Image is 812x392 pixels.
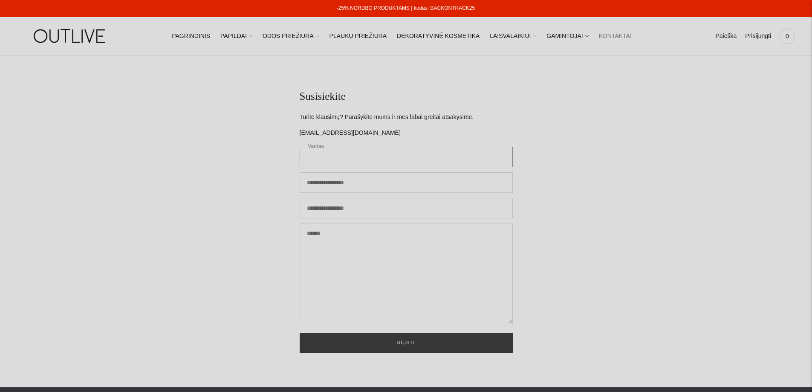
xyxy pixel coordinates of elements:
[715,27,737,46] a: Paieška
[546,27,588,46] a: GAMINTOJAI
[300,333,513,353] button: Siųsti
[17,21,124,51] img: OUTLIVE
[781,30,793,42] span: 0
[263,27,319,46] a: ODOS PRIEŽIŪRA
[300,128,513,138] p: [EMAIL_ADDRESS][DOMAIN_NAME]
[300,90,513,104] h1: Susisiekite
[745,27,771,46] a: Prisijungti
[490,27,536,46] a: LAISVALAIKIUI
[220,27,252,46] a: PAPILDAI
[337,5,475,11] a: -25% NORDBO PRODUKTAMS | kodas: BACKONTRACK25
[599,27,632,46] a: KONTAKTAI
[397,27,480,46] a: DEKORATYVINĖ KOSMETIKA
[780,27,795,46] a: 0
[306,142,326,152] label: Vardas
[300,112,513,122] p: Turite klausimų? Parašykite mums ir mes labai greitai atsakysime.
[329,27,387,46] a: PLAUKŲ PRIEŽIŪRA
[172,27,210,46] a: PAGRINDINIS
